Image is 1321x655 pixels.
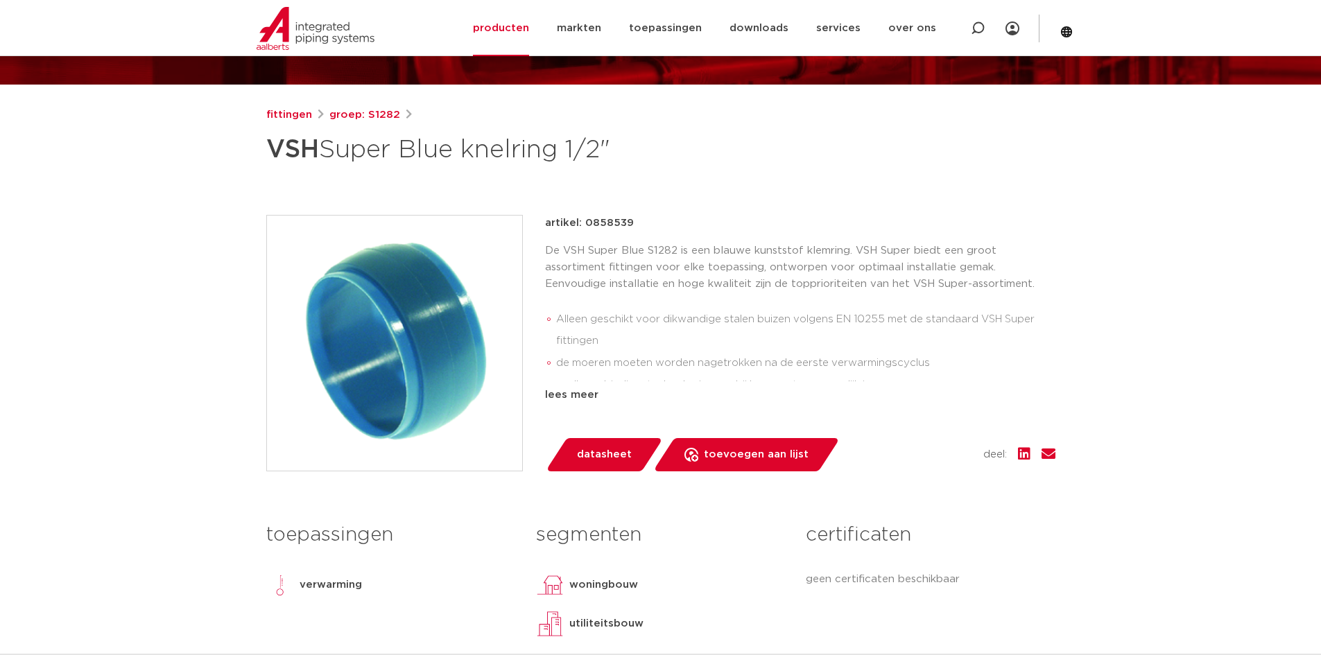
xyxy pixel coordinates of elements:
[266,107,312,123] a: fittingen
[577,444,632,466] span: datasheet
[329,107,400,123] a: groep: S1282
[266,571,294,599] img: verwarming
[536,521,785,549] h3: segmenten
[545,438,663,471] a: datasheet
[536,571,564,599] img: woningbouw
[556,374,1055,396] li: snelle verbindingstechnologie waarbij her-montage mogelijk is
[267,216,522,471] img: Product Image for VSH Super Blue knelring 1/2"
[266,521,515,549] h3: toepassingen
[556,308,1055,353] li: Alleen geschikt voor dikwandige stalen buizen volgens EN 10255 met de standaard VSH Super fittingen
[266,137,319,162] strong: VSH
[806,571,1055,588] p: geen certificaten beschikbaar
[704,444,809,466] span: toevoegen aan lijst
[983,446,1007,463] span: deel:
[300,577,362,593] p: verwarming
[266,129,787,171] h1: Super Blue knelring 1/2"
[545,387,1055,403] div: lees meer
[569,577,638,593] p: woningbouw
[569,615,644,632] p: utiliteitsbouw
[545,215,634,232] p: artikel: 0858539
[806,521,1055,549] h3: certificaten
[536,610,564,638] img: utiliteitsbouw
[545,243,1055,292] p: De VSH Super Blue S1282 is een blauwe kunststof klemring. VSH Super biedt een groot assortiment f...
[556,352,1055,374] li: de moeren moeten worden nagetrokken na de eerste verwarmingscyclus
